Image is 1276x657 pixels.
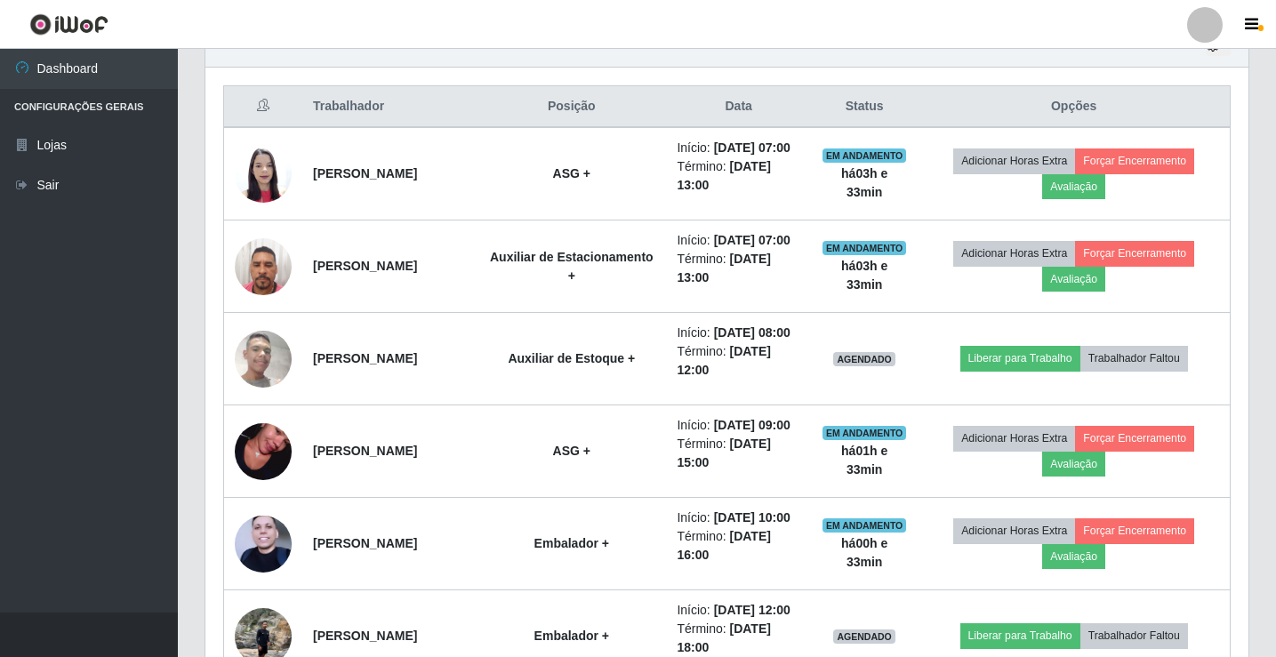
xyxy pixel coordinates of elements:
[714,233,790,247] time: [DATE] 07:00
[677,231,800,250] li: Início:
[823,241,907,255] span: EM ANDAMENTO
[477,86,666,128] th: Posição
[313,351,417,365] strong: [PERSON_NAME]
[833,352,895,366] span: AGENDADO
[714,140,790,155] time: [DATE] 07:00
[841,166,887,199] strong: há 03 h e 33 min
[313,444,417,458] strong: [PERSON_NAME]
[677,435,800,472] li: Término:
[534,629,609,643] strong: Embalador +
[677,139,800,157] li: Início:
[553,444,590,458] strong: ASG +
[714,603,790,617] time: [DATE] 12:00
[677,324,800,342] li: Início:
[666,86,811,128] th: Data
[1080,346,1188,371] button: Trabalhador Faltou
[1075,148,1194,173] button: Forçar Encerramento
[1042,452,1105,477] button: Avaliação
[677,527,800,565] li: Término:
[841,259,887,292] strong: há 03 h e 33 min
[953,426,1075,451] button: Adicionar Horas Extra
[714,418,790,432] time: [DATE] 09:00
[960,623,1080,648] button: Liberar para Trabalho
[553,166,590,180] strong: ASG +
[1075,241,1194,266] button: Forçar Encerramento
[235,136,292,212] img: 1732967695446.jpeg
[313,259,417,273] strong: [PERSON_NAME]
[677,509,800,527] li: Início:
[235,295,292,421] img: 1722379752975.jpeg
[833,629,895,644] span: AGENDADO
[490,250,654,283] strong: Auxiliar de Estacionamento +
[714,510,790,525] time: [DATE] 10:00
[841,536,887,569] strong: há 00 h e 33 min
[677,416,800,435] li: Início:
[313,536,417,550] strong: [PERSON_NAME]
[823,518,907,533] span: EM ANDAMENTO
[677,620,800,657] li: Término:
[302,86,477,128] th: Trabalhador
[1042,174,1105,199] button: Avaliação
[313,629,417,643] strong: [PERSON_NAME]
[235,507,292,581] img: 1706546677123.jpeg
[677,250,800,287] li: Término:
[953,518,1075,543] button: Adicionar Horas Extra
[811,86,918,128] th: Status
[953,148,1075,173] button: Adicionar Horas Extra
[918,86,1230,128] th: Opções
[1042,267,1105,292] button: Avaliação
[1042,544,1105,569] button: Avaliação
[235,401,292,502] img: 1717438276108.jpeg
[1075,426,1194,451] button: Forçar Encerramento
[1080,623,1188,648] button: Trabalhador Faltou
[29,13,108,36] img: CoreUI Logo
[841,444,887,477] strong: há 01 h e 33 min
[823,148,907,163] span: EM ANDAMENTO
[677,342,800,380] li: Término:
[235,228,292,304] img: 1735300261799.jpeg
[1075,518,1194,543] button: Forçar Encerramento
[677,601,800,620] li: Início:
[508,351,635,365] strong: Auxiliar de Estoque +
[313,166,417,180] strong: [PERSON_NAME]
[953,241,1075,266] button: Adicionar Horas Extra
[677,157,800,195] li: Término:
[714,325,790,340] time: [DATE] 08:00
[823,426,907,440] span: EM ANDAMENTO
[960,346,1080,371] button: Liberar para Trabalho
[534,536,609,550] strong: Embalador +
